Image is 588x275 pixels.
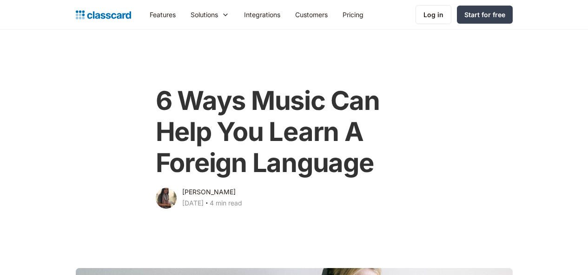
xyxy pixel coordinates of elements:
[210,198,242,209] div: 4 min read
[182,186,236,198] div: [PERSON_NAME]
[183,4,237,25] div: Solutions
[423,10,443,19] div: Log in
[416,5,451,24] a: Log in
[464,10,505,19] div: Start for free
[457,6,513,24] a: Start for free
[156,85,433,179] h1: 6 Ways Music Can Help You Learn A Foreign Language
[182,198,204,209] div: [DATE]
[204,198,210,211] div: ‧
[335,4,371,25] a: Pricing
[288,4,335,25] a: Customers
[142,4,183,25] a: Features
[76,8,131,21] a: Logo
[237,4,288,25] a: Integrations
[191,10,218,19] div: Solutions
